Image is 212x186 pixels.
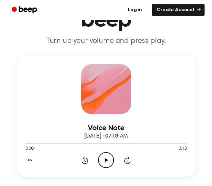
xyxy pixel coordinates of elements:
a: Beep [7,4,43,16]
button: 1.0x [25,155,35,166]
p: Turn up your volume and press play. [7,36,205,46]
span: 0:13 [178,146,187,152]
span: [DATE] · 07:18 AM [84,134,128,139]
h3: Voice Note [25,124,187,132]
span: 0:00 [25,146,34,152]
a: Log in [122,3,148,17]
a: Create Account [152,4,205,16]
